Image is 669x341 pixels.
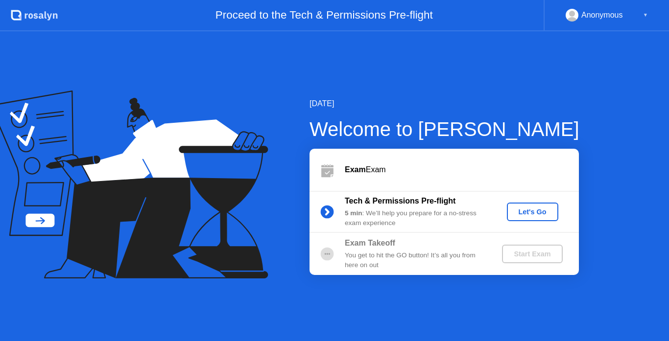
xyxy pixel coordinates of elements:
[506,250,558,258] div: Start Exam
[310,98,579,110] div: [DATE]
[345,250,486,271] div: You get to hit the GO button! It’s all you from here on out
[581,9,623,22] div: Anonymous
[511,208,554,216] div: Let's Go
[643,9,648,22] div: ▼
[507,203,558,221] button: Let's Go
[345,208,486,228] div: : We’ll help you prepare for a no-stress exam experience
[345,197,455,205] b: Tech & Permissions Pre-flight
[502,245,562,263] button: Start Exam
[345,164,579,176] div: Exam
[310,114,579,144] div: Welcome to [PERSON_NAME]
[345,165,366,174] b: Exam
[345,239,395,247] b: Exam Takeoff
[345,209,362,217] b: 5 min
